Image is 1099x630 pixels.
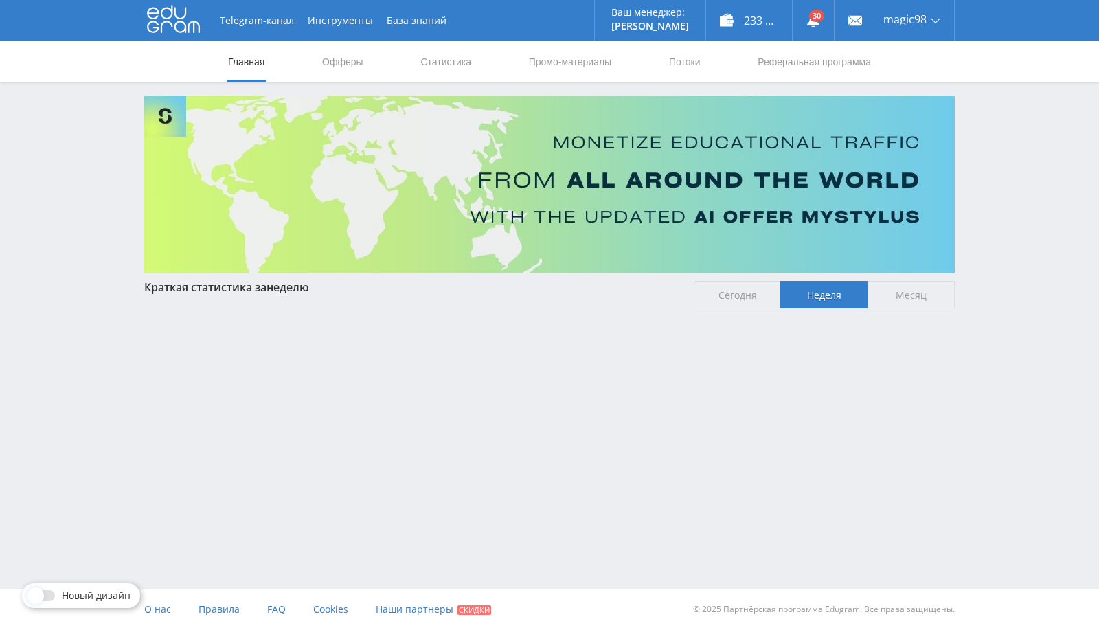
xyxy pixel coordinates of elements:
a: Главная [227,41,266,82]
a: FAQ [267,589,286,630]
span: Cookies [313,603,348,616]
div: © 2025 Партнёрская программа Edugram. Все права защищены. [556,589,955,630]
span: Правила [199,603,240,616]
img: Banner [144,96,955,273]
span: неделю [267,280,309,295]
a: Статистика [419,41,473,82]
a: Правила [199,589,240,630]
span: Скидки [457,605,491,615]
a: Cookies [313,589,348,630]
span: О нас [144,603,171,616]
span: FAQ [267,603,286,616]
a: Наши партнеры Скидки [376,589,491,630]
a: Офферы [321,41,365,82]
p: [PERSON_NAME] [611,21,689,32]
span: Неделя [780,281,868,308]
a: Промо-материалы [528,41,613,82]
p: Ваш менеджер: [611,7,689,18]
span: magic98 [883,14,927,25]
span: Наши партнеры [376,603,453,616]
span: Сегодня [694,281,781,308]
div: Краткая статистика за [144,281,680,293]
a: Потоки [668,41,702,82]
span: Новый дизайн [62,590,131,601]
a: Реферальная программа [756,41,872,82]
a: О нас [144,589,171,630]
span: Месяц [868,281,955,308]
